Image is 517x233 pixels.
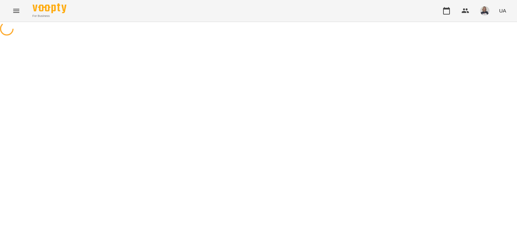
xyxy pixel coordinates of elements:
[8,3,24,19] button: Menu
[33,14,66,18] span: For Business
[33,3,66,13] img: Voopty Logo
[496,4,509,17] button: UA
[499,7,506,14] span: UA
[480,6,490,16] img: 60ff81f660890b5dd62a0e88b2ac9d82.jpg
